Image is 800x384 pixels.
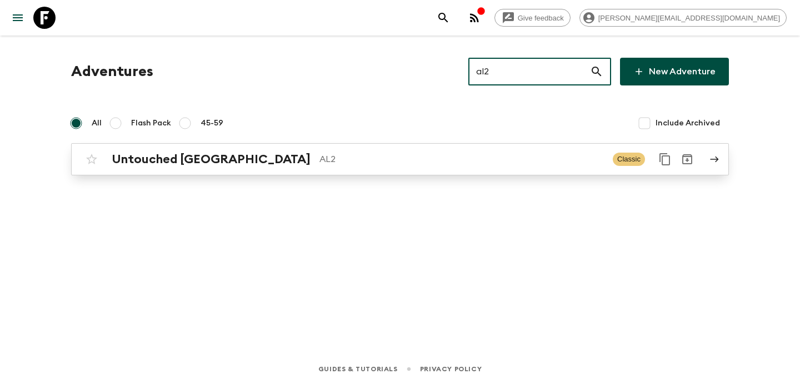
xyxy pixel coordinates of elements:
button: Duplicate for 45-59 [654,148,676,170]
span: Classic [613,153,645,166]
a: New Adventure [620,58,729,85]
span: [PERSON_NAME][EMAIL_ADDRESS][DOMAIN_NAME] [592,14,786,22]
button: menu [7,7,29,29]
span: Flash Pack [131,118,171,129]
span: All [92,118,102,129]
a: Untouched [GEOGRAPHIC_DATA]AL2ClassicDuplicate for 45-59Archive [71,143,729,175]
button: Archive [676,148,698,170]
h1: Adventures [71,60,153,83]
div: [PERSON_NAME][EMAIL_ADDRESS][DOMAIN_NAME] [579,9,787,27]
span: 45-59 [201,118,223,129]
input: e.g. AR1, Argentina [468,56,590,87]
a: Privacy Policy [420,363,482,375]
h2: Untouched [GEOGRAPHIC_DATA] [112,152,311,166]
p: AL2 [319,153,604,166]
span: Give feedback [512,14,570,22]
span: Include Archived [656,118,720,129]
a: Guides & Tutorials [318,363,398,375]
a: Give feedback [494,9,571,27]
button: search adventures [432,7,454,29]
